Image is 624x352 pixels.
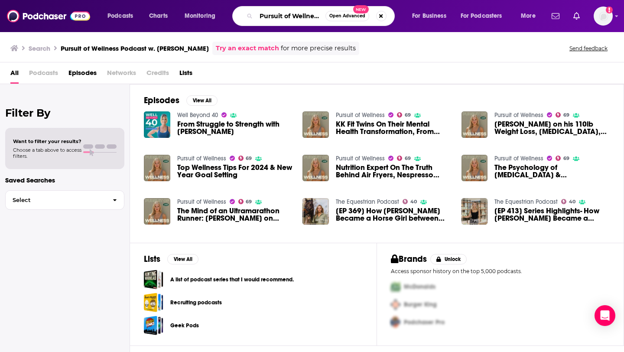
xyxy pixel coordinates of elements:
[246,156,252,160] span: 69
[144,198,170,225] a: The Mind of an Ultramarathon Runner: Matt Choi on Mental Strength and Endurance
[101,9,144,23] button: open menu
[177,111,218,119] a: Well Beyond 40
[144,95,218,106] a: EpisodesView All
[494,111,543,119] a: Pursuit of Wellness
[7,8,90,24] img: Podchaser - Follow, Share and Rate Podcasts
[606,7,613,13] svg: Add a profile image
[144,95,179,106] h2: Episodes
[561,199,575,204] a: 40
[144,316,163,335] a: Geek Pods
[177,207,292,222] span: The Mind of an Ultramarathon Runner: [PERSON_NAME] on Mental Strength and Endurance
[246,200,252,204] span: 69
[325,11,369,21] button: Open AdvancedNew
[29,66,58,84] span: Podcasts
[494,121,610,135] a: Thomas Delauer on his 110lb Weight Loss, Insulin Resistance, Protein vs Carb Intake, Keto, Interm...
[10,66,19,84] a: All
[13,147,81,159] span: Choose a tab above to access filters.
[329,14,365,18] span: Open Advanced
[430,254,467,264] button: Unlock
[461,198,488,225] a: [EP 413] Series Highlights- How Mari Llewellyn Became a Horse Girl Between Running Bloom Nutritio...
[494,164,610,179] a: The Psychology of Infertility & Miscarriage w/ Dr. Molly Burrets
[515,9,546,23] button: open menu
[406,9,457,23] button: open menu
[302,155,329,181] img: Nutrition Expert On The Truth Behind Air Fryers, Nespresso Pods, Tea Bags, Rotisserie Chicken, an...
[494,207,610,222] span: [EP 413] Series Highlights- How [PERSON_NAME] Became a Horse Girl Between Running Bloom Nutrition...
[404,319,445,326] span: Podchaser Pro
[144,111,170,138] img: From Struggle to Strength with Mari Llewellyn
[336,198,399,205] a: The Equestrian Podcast
[216,43,279,53] a: Try an exact match
[177,155,226,162] a: Pursuit of Wellness
[144,293,163,312] span: Recruiting podcasts
[5,176,124,184] p: Saved Searches
[412,10,446,22] span: For Business
[455,9,515,23] button: open menu
[387,278,404,296] img: First Pro Logo
[461,111,488,138] img: Thomas Delauer on his 110lb Weight Loss, Insulin Resistance, Protein vs Carb Intake, Keto, Interm...
[594,7,613,26] span: Logged in as AutumnKatie
[29,44,50,52] h3: Search
[336,111,385,119] a: Pursuit of Wellness
[569,200,575,204] span: 40
[238,199,252,204] a: 69
[494,164,610,179] span: The Psychology of [MEDICAL_DATA] & [MEDICAL_DATA] w/ [PERSON_NAME]
[391,268,610,274] p: Access sponsor history on the top 5,000 podcasts.
[281,43,356,53] span: for more precise results
[336,164,451,179] a: Nutrition Expert On The Truth Behind Air Fryers, Nespresso Pods, Tea Bags, Rotisserie Chicken, an...
[179,9,227,23] button: open menu
[144,155,170,181] a: Top Wellness Tips For 2024 & New Year Goal Setting
[563,113,569,117] span: 69
[595,305,615,326] div: Open Intercom Messenger
[146,66,169,84] span: Credits
[144,270,163,289] span: A list of podcast series that I would recommend.
[521,10,536,22] span: More
[5,190,124,210] button: Select
[238,156,252,161] a: 69
[556,156,569,161] a: 69
[61,44,209,52] h3: Pursuit of Wellness Podcast w. [PERSON_NAME]
[336,121,451,135] a: KK Fit Twins On Their Mental Health Transformation, From Extreme Dieting to Intuitive Eating, Bin...
[143,9,173,23] a: Charts
[387,296,404,313] img: Second Pro Logo
[336,207,451,222] span: [EP 369] How [PERSON_NAME] Became a Horse Girl between Running Bloom Nutrition and the Pursuit Of...
[494,207,610,222] a: [EP 413] Series Highlights- How Mari Llewellyn Became a Horse Girl Between Running Bloom Nutritio...
[461,10,502,22] span: For Podcasters
[177,121,292,135] span: From Struggle to Strength with [PERSON_NAME]
[336,155,385,162] a: Pursuit of Wellness
[302,198,329,225] img: [EP 369] How Mari Llewellyn Became a Horse Girl between Running Bloom Nutrition and the Pursuit O...
[186,95,218,106] button: View All
[177,121,292,135] a: From Struggle to Strength with Mari Llewellyn
[5,107,124,119] h2: Filter By
[185,10,215,22] span: Monitoring
[149,10,168,22] span: Charts
[179,66,192,84] a: Lists
[240,6,403,26] div: Search podcasts, credits, & more...
[167,254,198,264] button: View All
[177,207,292,222] a: The Mind of an Ultramarathon Runner: Matt Choi on Mental Strength and Endurance
[397,112,411,117] a: 69
[177,164,292,179] a: Top Wellness Tips For 2024 & New Year Goal Setting
[170,275,294,284] a: A list of podcast series that I would recommend.
[461,155,488,181] img: The Psychology of Infertility & Miscarriage w/ Dr. Molly Burrets
[410,200,417,204] span: 40
[397,156,411,161] a: 69
[144,254,198,264] a: ListsView All
[353,5,369,13] span: New
[107,10,133,22] span: Podcasts
[570,9,583,23] a: Show notifications dropdown
[68,66,97,84] a: Episodes
[170,321,199,330] a: Geek Pods
[405,113,411,117] span: 69
[563,156,569,160] span: 69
